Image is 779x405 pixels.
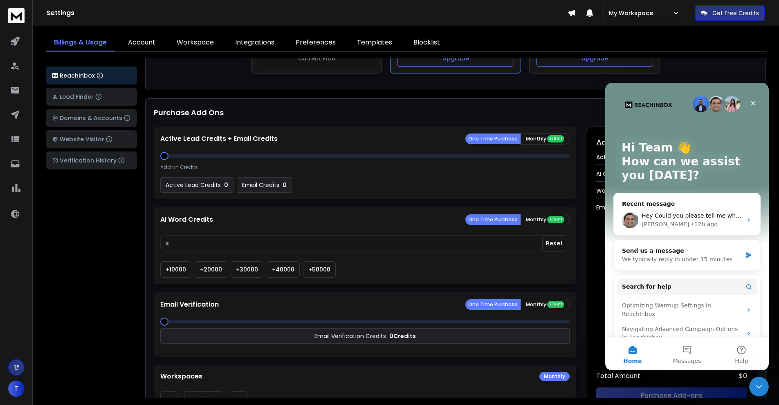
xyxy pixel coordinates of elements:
span: Messages [68,275,96,281]
div: Optimizing Warmup Settings in ReachInbox [12,215,152,239]
p: Workspaces [160,372,202,381]
span: Hey Could you please tell me what issue you are facing? [36,129,199,136]
iframe: Intercom live chat [749,377,769,396]
span: AI Credits [596,170,623,178]
button: Monthly 20% off [521,133,570,145]
img: logo [8,8,25,23]
div: Navigating Advanced Campaign Options in ReachInbox [12,239,152,263]
p: Email Verification [160,300,219,309]
a: Workspace [168,34,222,51]
div: We typically reply in under 15 minutes [17,172,137,181]
span: $ 0 [739,371,747,381]
button: Upgrade [536,50,653,67]
button: Monthly 20% off [521,214,570,225]
button: +40000 [267,261,300,278]
span: Email Verification [596,203,646,211]
a: Integrations [227,34,283,51]
img: logo [52,73,58,78]
a: Blocklist [405,34,448,51]
button: One Time Purchase [465,214,521,225]
button: Get Free Credits [695,5,765,21]
button: +20000 [195,261,227,278]
button: Website Visitor [46,130,137,148]
button: Upgrade [397,50,514,67]
a: Templates [349,34,400,51]
button: Search for help [12,196,152,212]
p: Active Lead Credits + Email Credits [160,134,278,144]
span: Total Amount [596,371,640,381]
div: • 12h ago [85,137,112,146]
p: AI Word Credits [160,215,213,225]
p: 0 [224,181,228,189]
a: Preferences [287,34,344,51]
span: Home [18,275,36,281]
p: Email Credits [242,181,279,189]
p: My Workspace [609,9,656,17]
button: T [8,381,25,397]
span: Active Lead Credits + Email Credits [596,153,696,161]
button: +50000 [303,261,336,278]
button: +30000 [231,261,263,278]
button: One Time Purchase [465,134,521,144]
div: Monthly [539,372,570,381]
button: ReachInbox [46,67,137,85]
span: Help [130,275,143,281]
p: Email Verification Credits [314,332,386,340]
a: Billings & Usage [46,34,115,51]
button: Lead Finder [46,88,137,106]
div: Close [141,13,155,28]
button: Reset [542,235,566,251]
p: Active Lead Credits [166,181,221,189]
iframe: Intercom live chat [605,83,769,370]
button: Domains & Accounts [46,109,137,127]
button: Help [109,255,164,287]
button: Messages [54,255,109,287]
div: Send us a messageWe typically reply in under 15 minutes [8,157,155,188]
div: Optimizing Warmup Settings in ReachInbox [17,218,137,236]
div: 20% off [547,216,564,223]
div: 20% off [547,301,564,308]
p: Add on Credits [160,164,198,171]
p: Get Free Credits [712,9,759,17]
button: +10000 [160,261,191,278]
div: [PERSON_NAME] [36,137,84,146]
h2: Add-on Details [596,137,747,148]
p: 0 Credits [389,332,416,340]
a: Account [120,34,164,51]
button: Verification History [46,151,137,169]
p: 0 [283,181,287,189]
span: Search for help [17,200,66,208]
button: Monthly 20% off [521,299,570,310]
h1: Settings [47,8,568,18]
button: One Time Purchase [465,299,521,310]
div: 20% off [547,135,564,142]
div: Send us a message [17,164,137,172]
div: Navigating Advanced Campaign Options in ReachInbox [17,242,137,259]
span: Workspaces [596,187,631,195]
h1: Purchase Add Ons [154,107,224,118]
